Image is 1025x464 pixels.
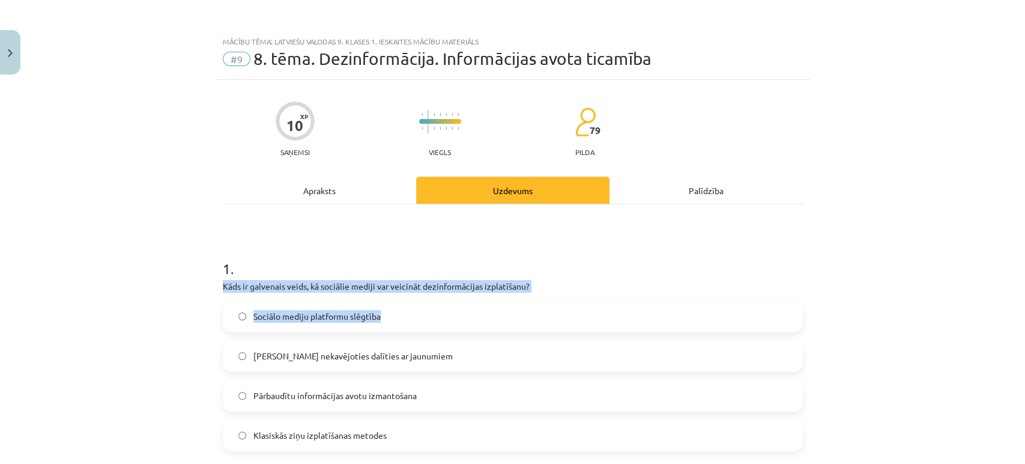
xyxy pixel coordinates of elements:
[429,148,451,156] p: Viegls
[446,113,447,116] img: icon-short-line-57e1e144782c952c97e751825c79c345078a6d821885a25fce030b3d8c18986b.svg
[223,239,803,276] h1: 1 .
[458,127,459,130] img: icon-short-line-57e1e144782c952c97e751825c79c345078a6d821885a25fce030b3d8c18986b.svg
[223,177,416,204] div: Apraksts
[428,110,429,133] img: icon-long-line-d9ea69661e0d244f92f715978eff75569469978d946b2353a9bb055b3ed8787d.svg
[238,392,246,400] input: Pārbaudītu informācijas avotu izmantošana
[276,148,315,156] p: Saņemsi
[440,127,441,130] img: icon-short-line-57e1e144782c952c97e751825c79c345078a6d821885a25fce030b3d8c18986b.svg
[223,280,803,293] p: Kāds ir galvenais veids, kā sociālie mediji var veicināt dezinformācijas izplatīšanu?
[238,352,246,360] input: [PERSON_NAME] nekavējoties dalīties ar jaunumiem
[416,177,609,204] div: Uzdevums
[434,127,435,130] img: icon-short-line-57e1e144782c952c97e751825c79c345078a6d821885a25fce030b3d8c18986b.svg
[300,113,308,120] span: XP
[238,313,246,320] input: Sociālo mediju platformu slēgtība
[253,429,387,442] span: Klasiskās ziņu izplatīšanas metodes
[238,432,246,439] input: Klasiskās ziņu izplatīšanas metodes
[575,148,594,156] p: pilda
[253,49,652,69] span: 8. tēma. Dezinformācija. Informācijas avota ticamība
[253,389,417,402] span: Pārbaudītu informācijas avotu izmantošana
[434,113,435,116] img: icon-short-line-57e1e144782c952c97e751825c79c345078a6d821885a25fce030b3d8c18986b.svg
[422,127,423,130] img: icon-short-line-57e1e144782c952c97e751825c79c345078a6d821885a25fce030b3d8c18986b.svg
[452,127,453,130] img: icon-short-line-57e1e144782c952c97e751825c79c345078a6d821885a25fce030b3d8c18986b.svg
[8,49,13,57] img: icon-close-lesson-0947bae3869378f0d4975bcd49f059093ad1ed9edebbc8119c70593378902aed.svg
[609,177,803,204] div: Palīdzība
[253,350,453,362] span: [PERSON_NAME] nekavējoties dalīties ar jaunumiem
[253,310,381,323] span: Sociālo mediju platformu slēgtība
[440,113,441,116] img: icon-short-line-57e1e144782c952c97e751825c79c345078a6d821885a25fce030b3d8c18986b.svg
[458,113,459,116] img: icon-short-line-57e1e144782c952c97e751825c79c345078a6d821885a25fce030b3d8c18986b.svg
[223,52,250,66] span: #9
[286,117,303,134] div: 10
[452,113,453,116] img: icon-short-line-57e1e144782c952c97e751825c79c345078a6d821885a25fce030b3d8c18986b.svg
[590,125,600,136] span: 79
[575,107,596,137] img: students-c634bb4e5e11cddfef0936a35e636f08e4e9abd3cc4e673bd6f9a4125e45ecb1.svg
[223,37,803,46] div: Mācību tēma: Latviešu valodas 9. klases 1. ieskaites mācību materiāls
[422,113,423,116] img: icon-short-line-57e1e144782c952c97e751825c79c345078a6d821885a25fce030b3d8c18986b.svg
[446,127,447,130] img: icon-short-line-57e1e144782c952c97e751825c79c345078a6d821885a25fce030b3d8c18986b.svg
